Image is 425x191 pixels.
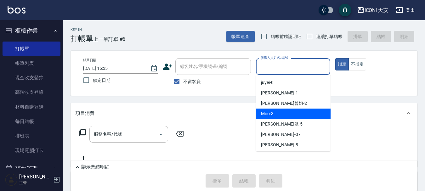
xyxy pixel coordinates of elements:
button: 不指定 [348,58,366,70]
h3: 打帳單 [71,34,93,43]
a: 現金收支登錄 [3,70,60,85]
button: save [339,4,351,16]
span: Miro -3 [261,110,274,117]
img: Logo [8,6,25,14]
a: 現場電腦打卡 [3,143,60,158]
button: ICONI 大安 [354,4,391,17]
a: 帳單列表 [3,56,60,70]
span: [PERSON_NAME]姐 -5 [261,121,303,127]
span: [PERSON_NAME] -07 [261,131,301,138]
span: [PERSON_NAME] -8 [261,142,298,148]
h2: Key In [71,28,93,32]
label: 帳單日期 [83,58,96,63]
span: juyei -0 [261,79,274,86]
span: 不留客資 [183,78,201,85]
button: 預約管理 [3,160,60,177]
input: YYYY/MM/DD hh:mm [83,63,144,74]
button: Open [156,129,166,139]
span: 上一筆訂單:#6 [93,35,126,43]
button: 指定 [335,58,349,70]
a: 材料自購登錄 [3,100,60,114]
span: [PERSON_NAME] -1 [261,90,298,96]
p: 顯示業績明細 [81,164,110,171]
span: [PERSON_NAME]曾姐 -2 [261,100,307,107]
button: 帳單速查 [226,31,255,42]
button: 登出 [393,4,417,16]
p: 主管 [19,180,51,186]
a: 排班表 [3,129,60,143]
span: 結帳前確認明細 [271,33,302,40]
img: Person [5,173,18,186]
a: 打帳單 [3,42,60,56]
div: ICONI 大安 [365,6,388,14]
button: Choose date, selected date is 2025-08-14 [146,61,161,76]
div: 項目消費 [71,103,417,123]
p: 項目消費 [76,110,94,117]
span: 連續打單結帳 [316,33,343,40]
a: 高階收支登錄 [3,85,60,99]
label: 服務人員姓名/編號 [260,55,288,60]
button: 櫃檯作業 [3,23,60,39]
a: 每日結帳 [3,114,60,129]
h5: [PERSON_NAME] [19,174,51,180]
span: 鎖定日期 [93,77,110,84]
